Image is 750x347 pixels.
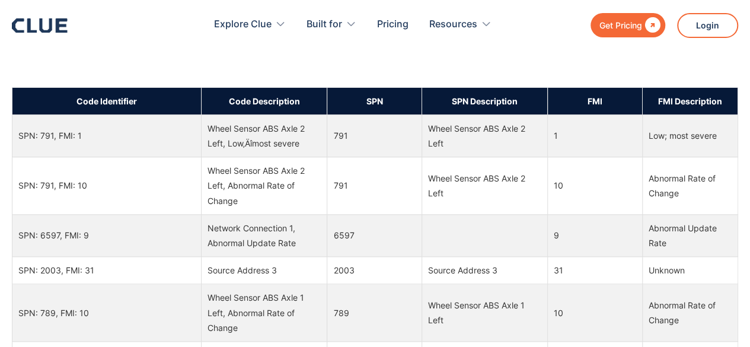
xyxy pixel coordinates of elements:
[208,263,321,278] div: Source Address 3
[428,263,541,278] div: Source Address 3
[642,257,738,284] td: Unknown
[208,163,321,208] div: Wheel Sensor ABS Axle 2 Left, Abnormal Rate of Change
[649,298,732,327] div: Abnormal Rate of Change
[208,121,321,151] div: Wheel Sensor ABS Axle 2 Left, Low‚Äîmost severe
[649,171,732,200] div: Abnormal Rate of Change
[12,214,202,256] td: SPN: 6597, FMI: 9
[642,87,738,114] th: FMI Description
[12,157,202,215] td: SPN: 791, FMI: 10
[428,298,541,327] div: Wheel Sensor ABS Axle 1 Left
[327,114,422,157] td: 791
[649,221,732,250] div: Abnormal Update Rate
[429,6,477,43] div: Resources
[377,6,408,43] a: Pricing
[214,6,272,43] div: Explore Clue
[642,114,738,157] td: Low; most severe
[422,87,547,114] th: SPN Description
[548,87,643,114] th: FMI
[548,214,643,256] td: 9
[307,6,342,43] div: Built for
[12,87,202,114] th: Code Identifier
[307,6,356,43] div: Built for
[428,171,541,200] div: Wheel Sensor ABS Axle 2 Left
[12,257,202,284] td: SPN: 2003, FMI: 31
[327,87,422,114] th: SPN
[327,157,422,215] td: 791
[548,257,643,284] td: 31
[214,6,286,43] div: Explore Clue
[202,87,327,114] th: Code Description
[12,60,738,75] p: ‍
[208,290,321,335] div: Wheel Sensor ABS Axle 1 Left, Abnormal Rate of Change
[327,214,422,256] td: 6597
[548,157,643,215] td: 10
[428,121,541,151] div: Wheel Sensor ABS Axle 2 Left
[327,257,422,284] td: 2003
[12,114,202,157] td: SPN: 791, FMI: 1
[591,13,665,37] a: Get Pricing
[642,18,660,33] div: 
[599,18,642,33] div: Get Pricing
[429,6,492,43] div: Resources
[208,221,321,250] div: Network Connection 1, Abnormal Update Rate
[677,13,738,38] a: Login
[12,284,202,342] td: SPN: 789, FMI: 10
[327,284,422,342] td: 789
[548,114,643,157] td: 1
[548,284,643,342] td: 10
